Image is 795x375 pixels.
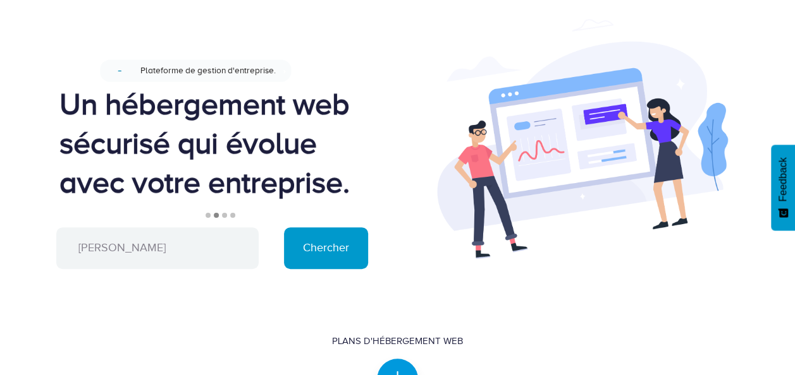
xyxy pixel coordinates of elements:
input: Chercher [284,227,368,269]
div: Plans d'hébergement Web [332,335,463,348]
span: Feedback [777,157,789,201]
input: Ex : ibracilinks.com [56,227,259,269]
span: Plateforme de gestion d'entreprise. [140,66,275,75]
button: Feedback - Afficher l’enquête [771,145,795,230]
a: NouveauPlateforme de gestion d'entreprise. [99,57,338,85]
div: Un hébergement web sécurisé qui évolue avec votre entreprise. [59,85,379,202]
